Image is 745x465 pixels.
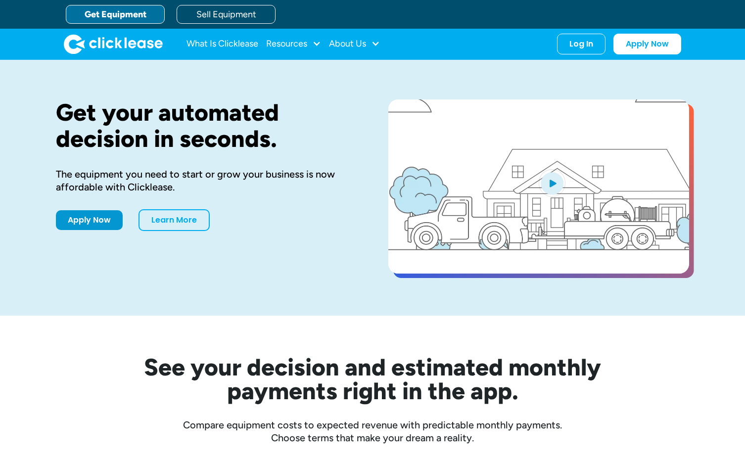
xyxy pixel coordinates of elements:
a: Apply Now [613,34,681,54]
img: Clicklease logo [64,34,163,54]
div: Resources [266,34,321,54]
a: open lightbox [388,99,689,274]
div: Log In [569,39,593,49]
a: Get Equipment [66,5,165,24]
div: About Us [329,34,380,54]
a: Learn More [139,209,210,231]
a: Sell Equipment [177,5,276,24]
h2: See your decision and estimated monthly payments right in the app. [95,355,650,403]
a: What Is Clicklease [186,34,258,54]
h1: Get your automated decision in seconds. [56,99,357,152]
img: Blue play button logo on a light blue circular background [539,169,565,197]
a: home [64,34,163,54]
div: The equipment you need to start or grow your business is now affordable with Clicklease. [56,168,357,193]
div: Compare equipment costs to expected revenue with predictable monthly payments. Choose terms that ... [56,418,689,444]
a: Apply Now [56,210,123,230]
